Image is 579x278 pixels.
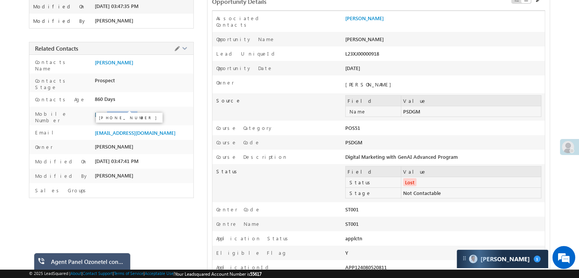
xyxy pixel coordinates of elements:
span: [DATE] 03:47:41 PM [95,158,139,164]
a: Contact Support [83,271,113,276]
a: Acceptable Use [145,271,174,276]
label: Owner [33,144,53,150]
div: [PERSON_NAME] [345,81,461,88]
span: © 2025 LeadSquared | | | | | [29,271,262,277]
label: Name [348,108,403,115]
div: APP124080520811 [345,264,465,275]
a: About [70,271,81,276]
div: L23XJ00000918 [345,50,465,61]
label: Lead UniqueId [216,50,278,57]
label: Course Code [216,139,260,145]
span: Your Leadsquared Account Number is [175,271,262,277]
div: ST001 [345,220,465,231]
div: Y [345,249,465,260]
a: [PERSON_NAME] [345,15,384,21]
label: Modified By [33,18,87,24]
div: ST001 [345,206,465,217]
label: Application Status [216,235,291,241]
td: Value [401,96,541,106]
label: Associated Contacts [216,15,291,28]
label: Source [212,93,345,104]
span: 1 [534,256,541,262]
span: [PERSON_NAME] [95,173,133,179]
span: Related Contacts [35,45,78,52]
div: PSDGM [345,139,465,150]
label: Course Category [216,125,273,131]
label: Status [348,179,403,185]
label: Opportunity Date [216,65,273,71]
img: d_60004797649_company_0_60004797649 [13,40,32,50]
td: PSDGM [401,106,541,117]
label: Modified On [33,158,88,165]
span: [PERSON_NAME] [95,144,133,150]
div: Minimize live chat window [125,4,143,22]
p: [PHONE_NUMBER] [99,115,160,120]
label: Owner [216,79,234,86]
em: Start Chat [104,219,138,229]
span: 55617 [250,271,262,277]
a: Terms of Service [114,271,144,276]
td: Not Contactable [401,188,541,198]
label: Opportunity Name [216,36,275,42]
label: Contacts Name [33,59,91,72]
label: Stage [348,190,403,196]
span: [PERSON_NAME] [95,18,133,24]
a: Minimize [115,268,127,275]
div: [DATE] [345,65,465,75]
label: Center Code [216,206,261,212]
label: Contacts Stage [33,77,91,90]
label: Status [212,164,345,175]
label: Contacts Age [33,96,86,102]
label: Mobile Number [33,110,91,123]
label: ApplicationId [216,264,271,270]
label: Modified On [33,3,86,10]
span: 860 Days [95,96,115,102]
textarea: Type your message and hit 'Enter' [10,70,139,212]
label: Modified By [33,173,89,179]
div: carter-dragCarter[PERSON_NAME]1 [456,249,549,268]
a: [PERSON_NAME] [95,59,133,66]
td: Field [346,166,401,177]
label: Course Description [216,153,288,160]
span: Prospect [95,77,115,83]
label: Email [33,129,59,136]
div: applctn [345,235,465,246]
label: Eligible Flag [216,249,287,256]
label: Centre Name [216,220,261,227]
div: POS51 [345,125,465,135]
td: Value [401,166,541,177]
img: carter-drag [461,255,467,261]
div: Agent Panel Ozonetel connector [51,258,125,268]
div: [PERSON_NAME] [345,36,465,46]
span: [EMAIL_ADDRESS][DOMAIN_NAME] [95,130,175,136]
label: Sales Groups [33,187,89,193]
div: Chat with us now [40,40,128,50]
div: Digital Marketing with GenAI Advanced Program [345,153,465,164]
span: Lost [403,178,416,186]
span: [DATE] 03:47:35 PM [95,3,139,9]
td: Field [346,96,401,106]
